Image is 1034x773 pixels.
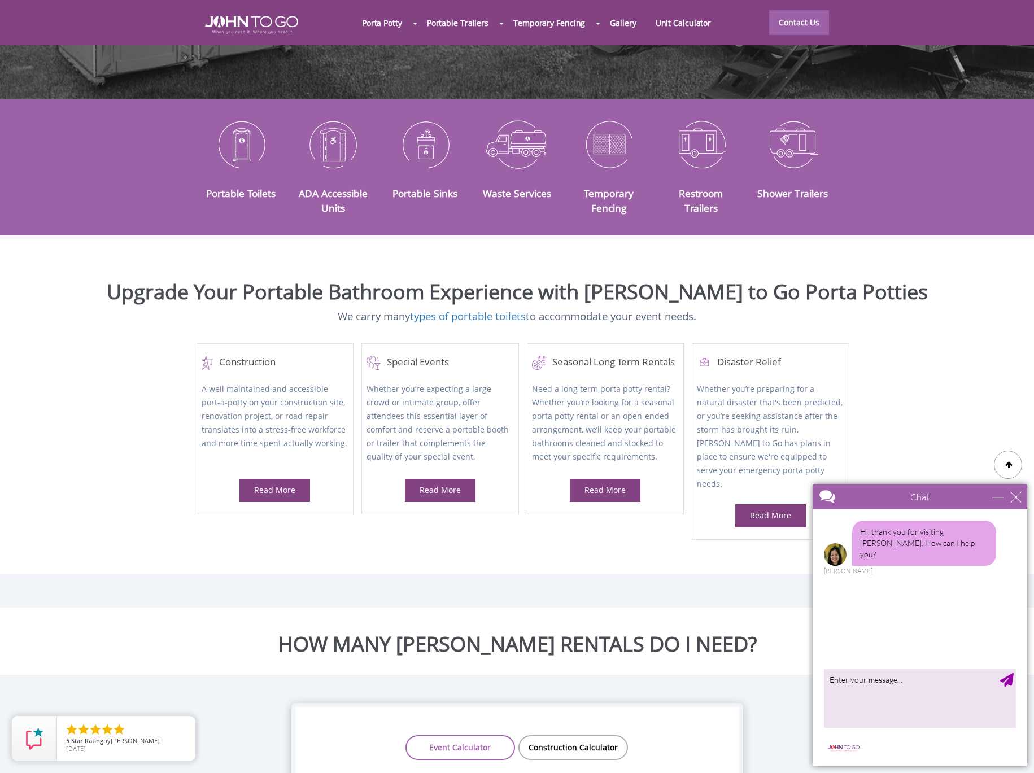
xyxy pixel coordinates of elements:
[532,356,679,370] a: Seasonal Long Term Rentals
[584,484,626,495] a: Read More
[697,382,844,491] p: Whether you’re preparing for a natural disaster that's been predicted, or you’re seeking assistan...
[750,510,791,521] a: Read More
[367,382,513,465] p: Whether you’re expecting a large crowd or intimate group, offer attendees this essential layer of...
[646,11,721,35] a: Unit Calculator
[532,382,679,465] p: Need a long term porta potty rental? Whether you’re looking for a seasonal porta potty rental or ...
[8,309,1026,324] p: We carry many to accommodate your event needs.
[8,633,1026,656] h2: HOW MANY [PERSON_NAME] RENTALS DO I NEED?
[697,356,844,370] h4: Disaster Relief
[202,356,348,370] a: Construction
[65,723,78,736] li: 
[367,356,513,370] a: Special Events
[806,477,1034,773] iframe: Live Chat Box
[504,11,595,35] a: Temporary Fencing
[66,736,69,745] span: 5
[600,11,645,35] a: Gallery
[405,735,515,760] a: Event Calculator
[410,309,526,323] a: types of portable toilets
[66,744,86,753] span: [DATE]
[66,737,186,745] span: by
[111,736,160,745] span: [PERSON_NAME]
[295,115,370,173] img: ADA-Accessible-Units-icon_N.png
[206,186,276,200] a: Portable Toilets
[77,723,90,736] li: 
[757,186,828,200] a: Shower Trailers
[352,11,412,35] a: Porta Potty
[571,115,647,173] img: Temporary-Fencing-cion_N.png
[387,115,463,173] img: Portable-Sinks-icon_N.png
[664,115,739,173] img: Restroom-Trailers-icon_N.png
[8,281,1026,303] h2: Upgrade Your Portable Bathroom Experience with [PERSON_NAME] to Go Porta Potties
[204,115,279,173] img: Portable-Toilets-icon_N.png
[112,723,126,736] li: 
[417,11,498,35] a: Portable Trailers
[679,186,723,215] a: Restroom Trailers
[392,186,457,200] a: Portable Sinks
[254,484,295,495] a: Read More
[23,727,46,750] img: Review Rating
[420,484,461,495] a: Read More
[71,736,103,745] span: Star Rating
[299,186,368,215] a: ADA Accessible Units
[756,115,831,173] img: Shower-Trailers-icon_N.png
[479,115,555,173] img: Waste-Services-icon_N.png
[483,186,551,200] a: Waste Services
[101,723,114,736] li: 
[89,723,102,736] li: 
[205,16,298,34] img: JOHN to go
[769,10,829,35] a: Contact Us
[202,382,348,465] p: A well maintained and accessible port-a-potty on your construction site, renovation project, or r...
[584,186,634,215] a: Temporary Fencing
[518,735,628,760] a: Construction Calculator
